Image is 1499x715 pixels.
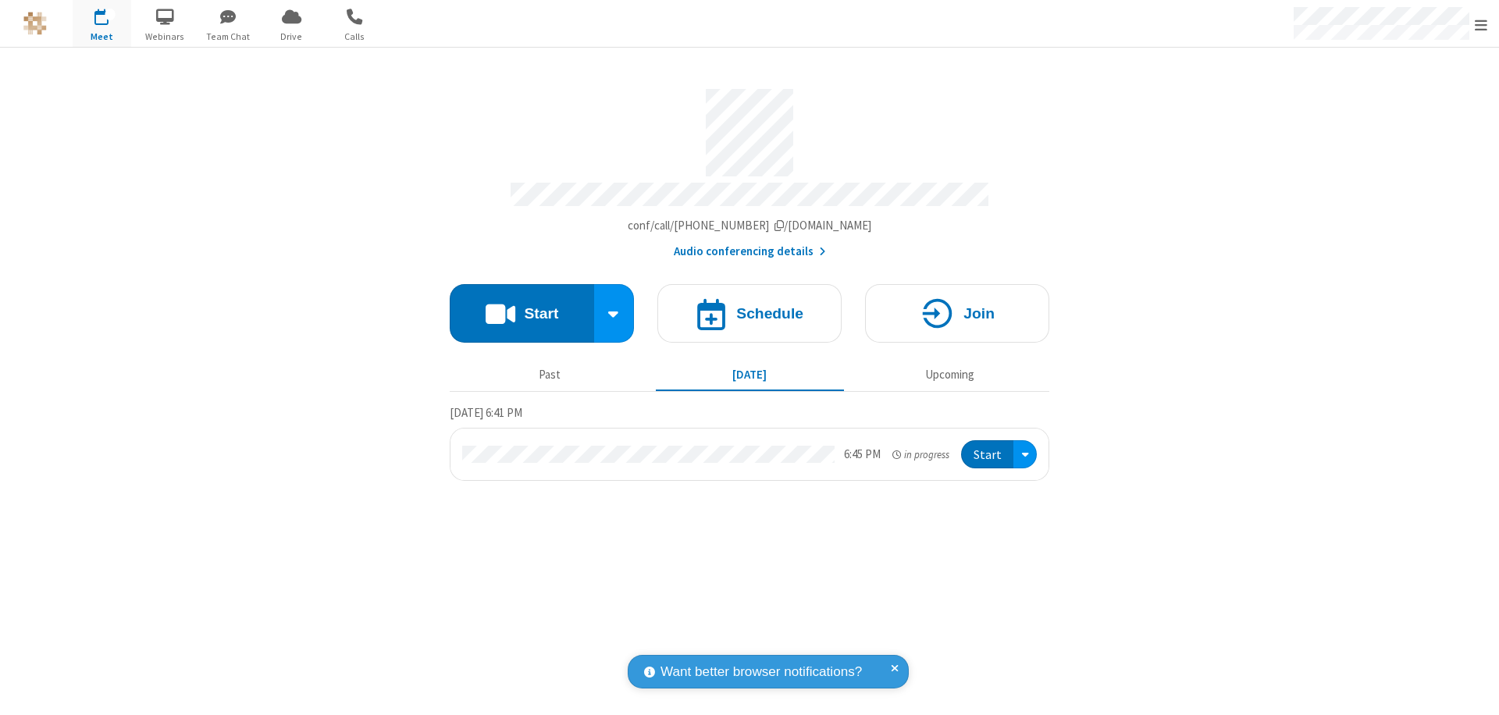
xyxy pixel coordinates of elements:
[865,284,1049,343] button: Join
[736,306,803,321] h4: Schedule
[674,243,826,261] button: Audio conferencing details
[456,360,644,390] button: Past
[73,30,131,44] span: Meet
[524,306,558,321] h4: Start
[450,405,522,420] span: [DATE] 6:41 PM
[844,446,881,464] div: 6:45 PM
[450,404,1049,482] section: Today's Meetings
[136,30,194,44] span: Webinars
[450,77,1049,261] section: Account details
[656,360,844,390] button: [DATE]
[23,12,47,35] img: QA Selenium DO NOT DELETE OR CHANGE
[326,30,384,44] span: Calls
[450,284,594,343] button: Start
[199,30,258,44] span: Team Chat
[594,284,635,343] div: Start conference options
[105,9,116,20] div: 1
[660,662,862,682] span: Want better browser notifications?
[628,218,872,233] span: Copy my meeting room link
[892,447,949,462] em: in progress
[963,306,995,321] h4: Join
[628,217,872,235] button: Copy my meeting room linkCopy my meeting room link
[856,360,1044,390] button: Upcoming
[657,284,842,343] button: Schedule
[262,30,321,44] span: Drive
[961,440,1013,469] button: Start
[1013,440,1037,469] div: Open menu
